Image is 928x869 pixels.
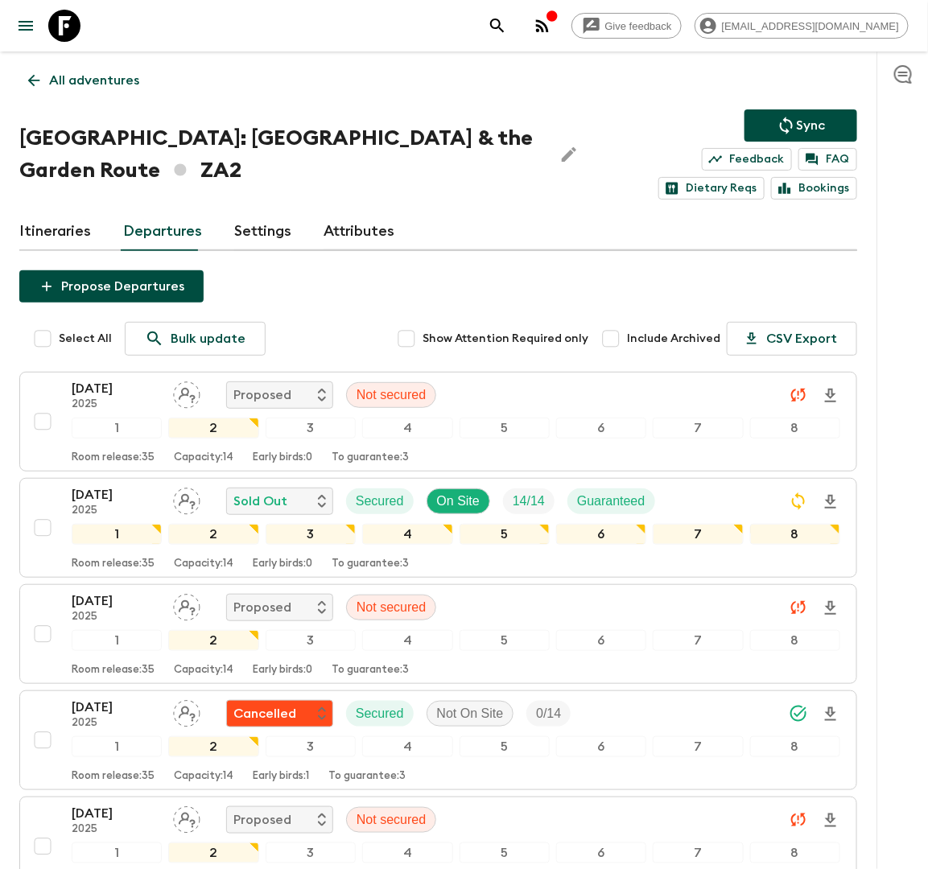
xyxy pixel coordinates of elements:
button: Propose Departures [19,270,204,303]
a: All adventures [19,64,148,97]
button: Sync adventure departures to the booking engine [744,109,857,142]
p: Not secured [357,810,426,830]
a: Departures [123,212,202,251]
svg: Download Onboarding [821,386,840,406]
div: 8 [750,842,840,863]
p: Secured [356,492,404,511]
div: 2 [168,630,258,651]
button: [DATE]2025Assign pack leaderProposedNot secured12345678Room release:35Capacity:14Early birds:0To ... [19,584,857,684]
a: Settings [234,212,291,251]
svg: Unable to sync - Check prices and secured [789,385,808,405]
div: 4 [362,842,452,863]
div: 7 [653,630,743,651]
div: 8 [750,736,840,757]
p: Capacity: 14 [174,770,233,783]
p: Not secured [357,598,426,617]
div: 6 [556,736,646,757]
p: Sync [796,116,825,135]
span: Assign pack leader [173,386,200,399]
h1: [GEOGRAPHIC_DATA]: [GEOGRAPHIC_DATA] & the Garden Route ZA2 [19,122,540,187]
p: On Site [437,492,480,511]
p: Room release: 35 [72,558,155,570]
a: Bulk update [125,322,266,356]
div: 7 [653,736,743,757]
a: Attributes [324,212,394,251]
div: 1 [72,736,162,757]
p: [DATE] [72,591,160,611]
div: 8 [750,630,840,651]
button: [DATE]2025Assign pack leaderSold OutSecuredOn SiteTrip FillGuaranteed12345678Room release:35Capac... [19,478,857,578]
button: [DATE]2025Assign pack leaderFlash Pack cancellationSecuredNot On SiteTrip Fill12345678Room releas... [19,690,857,790]
button: [DATE]2025Assign pack leaderProposedNot secured12345678Room release:35Capacity:14Early birds:0To ... [19,372,857,472]
span: Show Attention Required only [423,331,588,347]
div: Trip Fill [503,488,555,514]
div: 7 [653,524,743,545]
a: Dietary Reqs [658,177,765,200]
p: [DATE] [72,698,160,717]
div: [EMAIL_ADDRESS][DOMAIN_NAME] [695,13,909,39]
p: Proposed [233,810,291,830]
div: 2 [168,524,258,545]
button: Edit Adventure Title [553,122,585,187]
div: Not secured [346,807,436,833]
p: Proposed [233,598,291,617]
div: 2 [168,418,258,439]
a: Feedback [702,148,792,171]
div: 2 [168,842,258,863]
svg: Download Onboarding [821,811,840,830]
div: Secured [346,488,414,514]
div: 4 [362,630,452,651]
span: Assign pack leader [173,811,200,824]
a: Bookings [771,177,857,200]
p: To guarantee: 3 [332,664,409,677]
p: Not On Site [437,704,504,723]
div: 6 [556,418,646,439]
div: Flash Pack cancellation [226,700,333,727]
p: To guarantee: 3 [328,770,406,783]
p: Early birds: 0 [253,451,312,464]
span: Assign pack leader [173,492,200,505]
p: 2025 [72,398,160,411]
p: 2025 [72,823,160,836]
div: 3 [266,736,356,757]
div: 1 [72,524,162,545]
div: Not secured [346,595,436,620]
div: 1 [72,842,162,863]
p: Early birds: 1 [253,770,309,783]
p: [DATE] [72,485,160,505]
div: 5 [460,630,550,651]
p: 14 / 14 [513,492,545,511]
svg: Download Onboarding [821,492,840,512]
div: 8 [750,524,840,545]
p: 2025 [72,505,160,517]
div: 4 [362,736,452,757]
p: All adventures [49,71,139,90]
div: 6 [556,524,646,545]
p: Secured [356,704,404,723]
button: CSV Export [727,322,857,356]
svg: Unable to sync - Check prices and secured [789,598,808,617]
p: [DATE] [72,379,160,398]
span: Assign pack leader [173,705,200,718]
button: search adventures [481,10,513,42]
p: To guarantee: 3 [332,451,409,464]
p: Guaranteed [577,492,645,511]
div: 1 [72,418,162,439]
div: 5 [460,524,550,545]
a: Give feedback [571,13,682,39]
span: [EMAIL_ADDRESS][DOMAIN_NAME] [713,20,908,32]
div: 7 [653,418,743,439]
p: Room release: 35 [72,770,155,783]
p: Not secured [357,385,426,405]
div: 2 [168,736,258,757]
span: Include Archived [627,331,720,347]
span: Assign pack leader [173,599,200,612]
div: On Site [427,488,490,514]
button: menu [10,10,42,42]
a: FAQ [798,148,857,171]
p: Capacity: 14 [174,664,233,677]
div: 1 [72,630,162,651]
div: 3 [266,842,356,863]
div: 5 [460,418,550,439]
svg: Sync Required - Changes detected [789,492,808,511]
